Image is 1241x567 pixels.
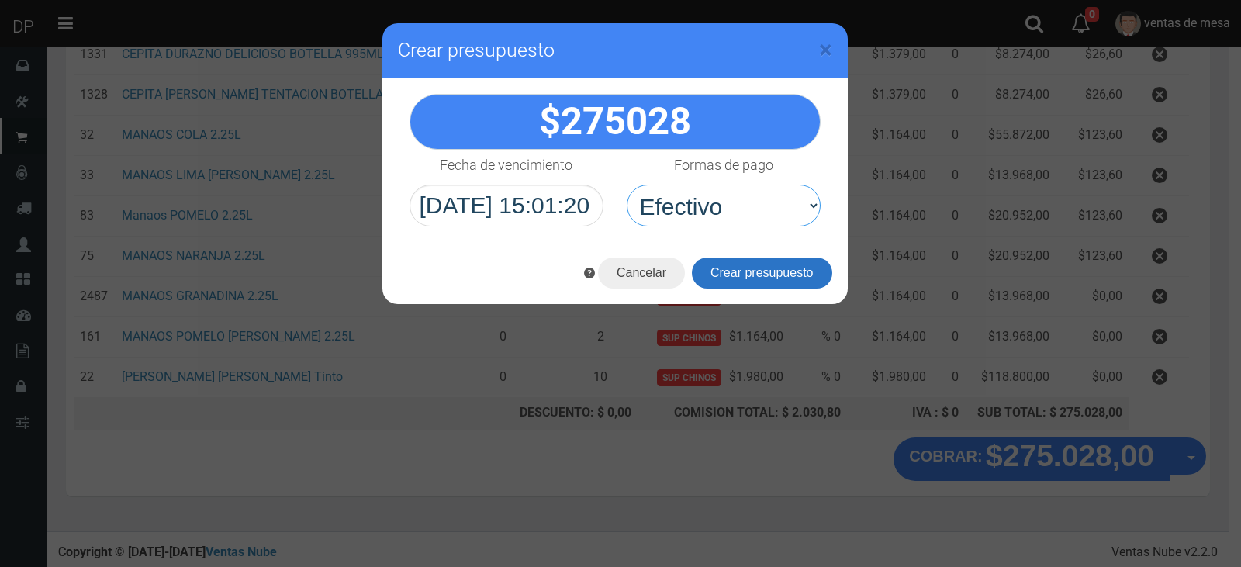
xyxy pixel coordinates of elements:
[819,35,832,64] span: ×
[539,99,691,143] strong: $
[440,157,572,173] h4: Fecha de vencimiento
[561,99,691,143] span: 275028
[692,258,832,289] button: Crear presupuesto
[819,37,832,62] button: Close
[598,258,685,289] button: Cancelar
[398,39,832,62] h3: Crear presupuesto
[674,157,773,173] h4: Formas de pago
